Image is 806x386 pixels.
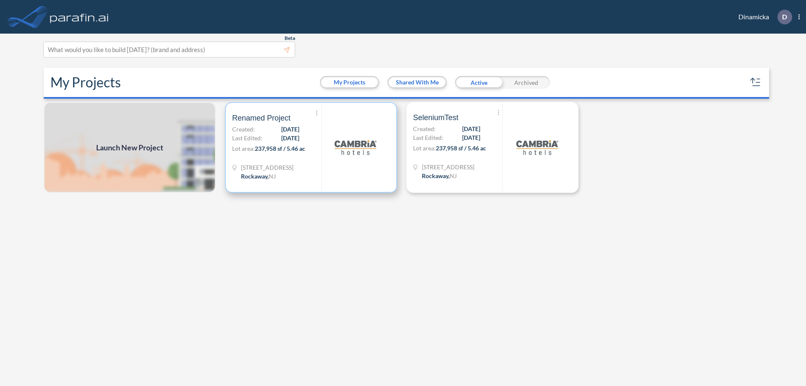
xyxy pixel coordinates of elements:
[44,102,216,193] img: add
[232,145,255,152] span: Lot area:
[516,126,558,168] img: logo
[232,134,262,142] span: Last Edited:
[450,172,457,179] span: NJ
[413,133,443,142] span: Last Edited:
[749,76,762,89] button: sort
[462,124,480,133] span: [DATE]
[281,134,299,142] span: [DATE]
[389,77,445,87] button: Shared With Me
[782,13,787,21] p: D
[50,74,121,90] h2: My Projects
[255,145,305,152] span: 237,958 sf / 5.46 ac
[241,173,269,180] span: Rockaway ,
[281,125,299,134] span: [DATE]
[48,8,110,25] img: logo
[269,173,276,180] span: NJ
[321,77,378,87] button: My Projects
[232,113,290,123] span: Renamed Project
[436,144,486,152] span: 237,958 sf / 5.46 ac
[44,102,216,193] a: Launch New Project
[96,142,163,153] span: Launch New Project
[726,10,800,24] div: Dinamicka
[462,133,480,142] span: [DATE]
[285,35,295,42] span: Beta
[413,144,436,152] span: Lot area:
[335,126,377,168] img: logo
[502,76,550,89] div: Archived
[241,163,293,172] span: 321 Mt Hope Ave
[422,163,474,171] span: 321 Mt Hope Ave
[422,172,450,179] span: Rockaway ,
[232,125,255,134] span: Created:
[413,124,436,133] span: Created:
[455,76,502,89] div: Active
[241,172,276,181] div: Rockaway, NJ
[422,171,457,180] div: Rockaway, NJ
[413,113,458,123] span: SeleniumTest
